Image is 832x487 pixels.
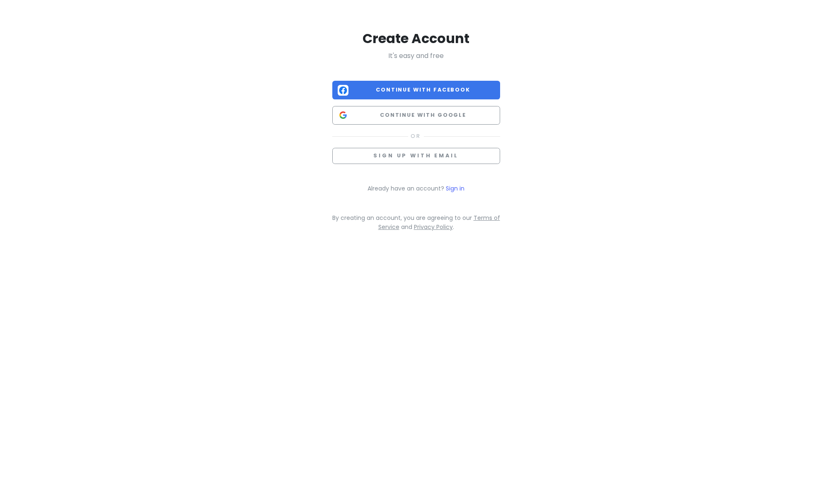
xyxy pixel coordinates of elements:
[352,86,495,94] span: Continue with Facebook
[332,213,500,232] p: By creating an account, you are agreeing to our and .
[373,152,458,159] span: Sign up with email
[332,148,500,164] button: Sign up with email
[332,184,500,193] p: Already have an account?
[338,110,348,121] img: Google logo
[332,51,500,61] p: It's easy and free
[352,111,495,119] span: Continue with Google
[332,30,500,47] h2: Create Account
[332,81,500,99] button: Continue with Facebook
[414,223,453,231] a: Privacy Policy
[332,106,500,125] button: Continue with Google
[378,214,500,231] a: Terms of Service
[446,184,464,193] a: Sign in
[338,85,348,96] img: Facebook logo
